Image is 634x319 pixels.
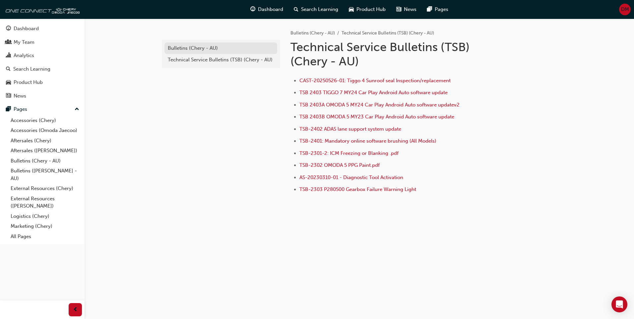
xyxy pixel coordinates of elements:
a: TSB-2303 P280500 Gearbox Failure Warning Light [299,186,416,192]
button: Pages [3,103,82,115]
a: Bulletins (Chery - AU) [164,42,277,54]
a: Bulletins (Chery - AU) [290,30,335,36]
a: guage-iconDashboard [245,3,288,16]
a: Accessories (Chery) [8,115,82,126]
span: news-icon [6,93,11,99]
img: oneconnect [3,3,80,16]
a: Search Learning [3,63,82,75]
a: Product Hub [3,76,82,89]
a: TSB 2403B OMODA 5 MY23 Car Play Android Auto software update [299,114,454,120]
a: TSB 2403 TIGGO 7 MY24 Car Play Android Auto software update [299,90,448,96]
a: External Resources ([PERSON_NAME]) [8,194,82,211]
a: car-iconProduct Hub [344,3,391,16]
div: Analytics [14,52,34,59]
button: DM [619,4,631,15]
span: chart-icon [6,53,11,59]
span: pages-icon [6,106,11,112]
span: Product Hub [356,6,386,13]
a: TSB-2302 OMODA 5 PPG Paint.pdf [299,162,380,168]
span: Search Learning [301,6,338,13]
a: Aftersales (Chery) [8,136,82,146]
a: news-iconNews [391,3,422,16]
span: news-icon [396,5,401,14]
span: people-icon [6,39,11,45]
span: search-icon [294,5,298,14]
div: Search Learning [13,65,50,73]
span: car-icon [6,80,11,86]
a: pages-iconPages [422,3,454,16]
a: Marketing (Chery) [8,221,82,231]
a: My Team [3,36,82,48]
h1: Technical Service Bulletins (TSB) (Chery - AU) [290,40,508,69]
span: guage-icon [250,5,255,14]
a: Accessories (Omoda Jaecoo) [8,125,82,136]
div: Bulletins (Chery - AU) [168,44,274,52]
a: All Pages [8,231,82,242]
a: Dashboard [3,23,82,35]
span: DM [621,6,629,13]
span: Pages [435,6,448,13]
div: Product Hub [14,79,43,86]
div: My Team [14,38,34,46]
a: TSB-2402 ADAS lane support system update [299,126,401,132]
a: News [3,90,82,102]
a: Analytics [3,49,82,62]
a: Aftersales ([PERSON_NAME]) [8,146,82,156]
a: Bulletins ([PERSON_NAME] - AU) [8,166,82,183]
span: guage-icon [6,26,11,32]
span: prev-icon [73,306,78,314]
a: Technical Service Bulletins (TSB) (Chery - AU) [164,54,277,66]
a: TSB-2401: Mandatory online software brushing (All Models) [299,138,436,144]
a: CAST-20250526-01: Tiggo 4 Sunroof seal Inspection/replacement [299,78,451,84]
div: News [14,92,26,100]
a: Logistics (Chery) [8,211,82,222]
span: Dashboard [258,6,283,13]
a: TSB-2301-2: ICM Freezing or Blanking .pdf [299,150,399,156]
li: Technical Service Bulletins (TSB) (Chery - AU) [342,30,434,37]
div: Technical Service Bulletins (TSB) (Chery - AU) [168,56,274,64]
span: search-icon [6,66,11,72]
div: Pages [14,105,27,113]
div: Open Intercom Messenger [611,296,627,312]
a: External Resources (Chery) [8,183,82,194]
a: AS-20230310-01 - Diagnostic Tool Activation [299,174,403,180]
span: pages-icon [427,5,432,14]
a: Bulletins (Chery - AU) [8,156,82,166]
a: search-iconSearch Learning [288,3,344,16]
a: TSB 2403A OMODA 5 MY24 Car Play Android Auto software updatev2 [299,102,460,108]
button: DashboardMy TeamAnalyticsSearch LearningProduct HubNews [3,21,82,103]
span: up-icon [75,105,79,114]
div: Dashboard [14,25,39,32]
span: News [404,6,416,13]
span: car-icon [349,5,354,14]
